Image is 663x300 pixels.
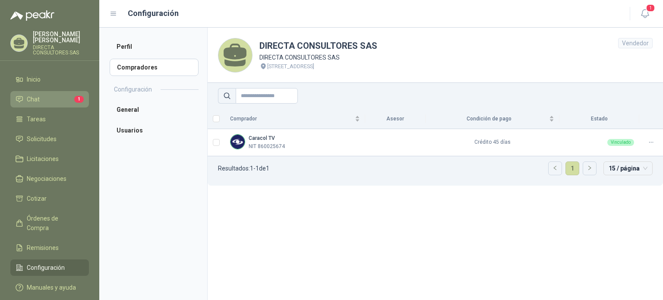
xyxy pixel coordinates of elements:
[10,71,89,88] a: Inicio
[33,45,89,55] p: DIRECTA CONSULTORES SAS
[609,162,647,175] span: 15 / página
[74,96,84,103] span: 1
[587,165,592,171] span: right
[218,165,269,171] p: Resultados: 1 - 1 de 1
[10,151,89,167] a: Licitaciones
[559,109,639,129] th: Estado
[230,135,245,149] img: Company Logo
[27,75,41,84] span: Inicio
[365,109,426,129] th: Asesor
[110,101,199,118] a: General
[27,243,59,253] span: Remisiones
[27,194,47,203] span: Cotizar
[110,59,199,76] a: Compradores
[10,131,89,147] a: Solicitudes
[10,171,89,187] a: Negociaciones
[27,95,40,104] span: Chat
[10,10,54,21] img: Logo peakr
[27,283,76,292] span: Manuales y ayuda
[110,38,199,55] a: Perfil
[249,135,275,141] b: Caracol TV
[259,39,377,53] h1: DIRECTA CONSULTORES SAS
[27,174,66,183] span: Negociaciones
[583,162,596,175] button: right
[27,134,57,144] span: Solicitudes
[549,162,562,175] button: left
[10,259,89,276] a: Configuración
[33,31,89,43] p: [PERSON_NAME] [PERSON_NAME]
[10,279,89,296] a: Manuales y ayuda
[583,161,597,175] li: Página siguiente
[566,162,579,175] a: 1
[646,4,655,12] span: 1
[27,114,46,124] span: Tareas
[618,38,653,48] div: Vendedor
[548,161,562,175] li: Página anterior
[114,85,152,94] h2: Configuración
[431,115,547,123] span: Condición de pago
[225,109,365,129] th: Comprador
[259,53,377,62] p: DIRECTA CONSULTORES SAS
[10,111,89,127] a: Tareas
[10,91,89,107] a: Chat1
[637,6,653,22] button: 1
[27,214,81,233] span: Órdenes de Compra
[27,263,65,272] span: Configuración
[27,154,59,164] span: Licitaciones
[10,240,89,256] a: Remisiones
[603,161,653,175] div: tamaño de página
[110,122,199,139] a: Usuarios
[128,7,179,19] h1: Configuración
[552,165,558,171] span: left
[10,210,89,236] a: Órdenes de Compra
[607,139,634,146] div: Vinculado
[426,129,559,156] td: Crédito 45 días
[267,62,314,71] p: [STREET_ADDRESS]
[249,142,285,151] p: NIT 860025674
[565,161,579,175] li: 1
[230,115,353,123] span: Comprador
[10,190,89,207] a: Cotizar
[426,109,559,129] th: Condición de pago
